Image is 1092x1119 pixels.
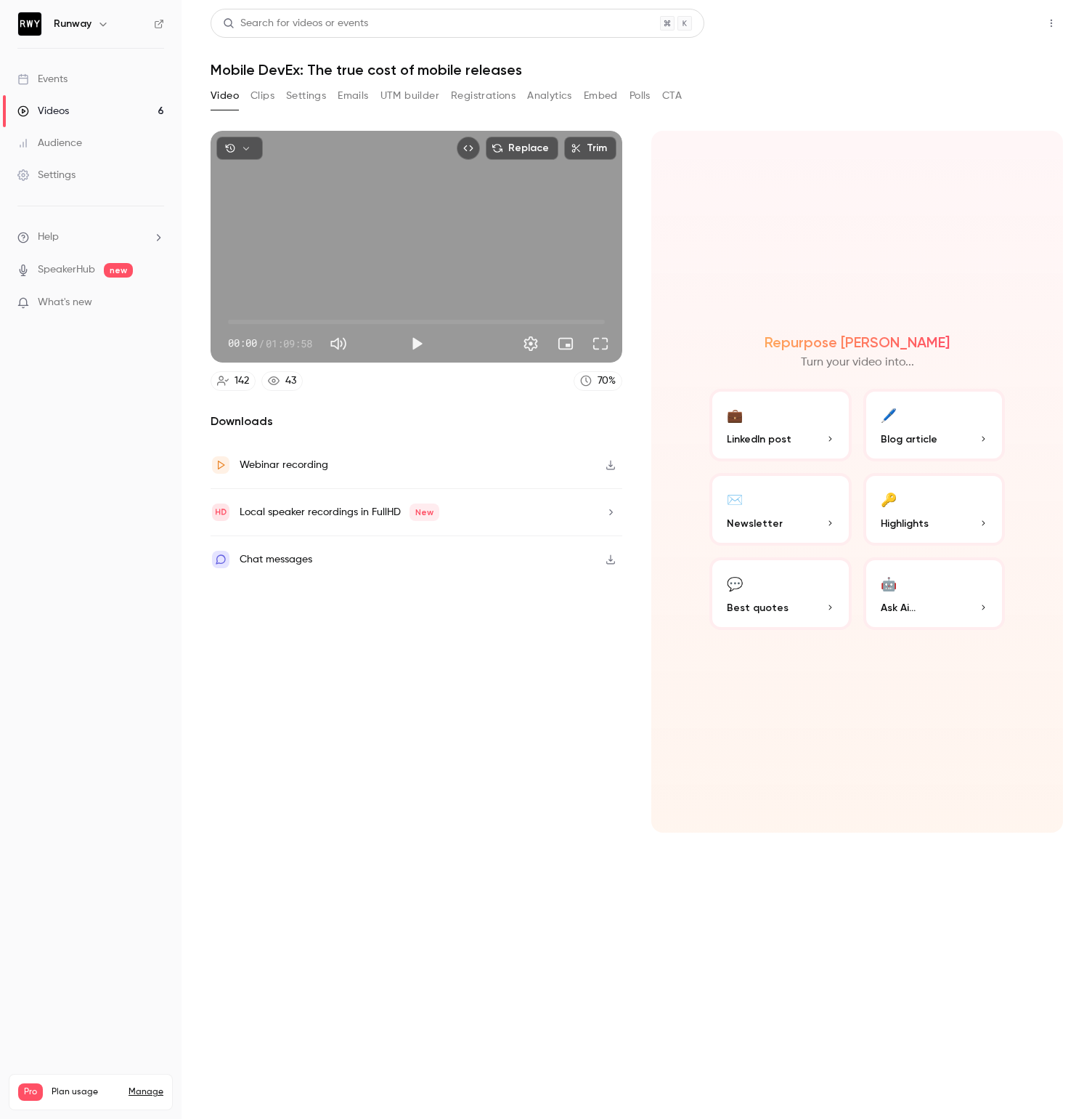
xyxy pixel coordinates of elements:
div: 70 % [598,373,616,389]
div: Webinar recording [240,456,328,474]
button: Trim [564,137,616,160]
button: Turn on miniplayer [551,329,580,358]
button: UTM builder [380,84,439,108]
div: 00:00 [228,336,312,351]
button: Settings [286,84,326,108]
span: 00:00 [228,336,257,351]
button: Embed video [457,137,480,160]
button: Clips [250,84,274,108]
h6: Runway [54,17,91,31]
button: Video [211,84,239,108]
button: Share [971,9,1028,38]
button: Emails [338,84,368,108]
div: Audience [17,136,82,150]
span: LinkedIn post [727,432,791,447]
button: 🤖Ask Ai... [863,557,1006,630]
span: Highlights [881,516,929,531]
div: Search for videos or events [223,16,368,31]
span: / [258,336,264,351]
button: ✉️Newsletter [709,473,852,546]
li: help-dropdown-opener [17,230,164,245]
button: Play [402,329,431,358]
div: Settings [17,168,76,182]
div: 🔑 [881,488,897,510]
button: Registrations [451,84,516,108]
span: Pro [18,1083,43,1101]
span: Best quotes [727,600,789,615]
span: Newsletter [727,516,783,531]
button: 🖊️Blog article [863,389,1006,461]
h1: Mobile DevEx: The true cost of mobile releases [211,61,1063,78]
button: 💬Best quotes [709,557,852,630]
span: What's new [38,295,92,310]
span: 01:09:58 [266,336,312,351]
a: 70% [574,371,622,391]
div: Local speaker recordings in FullHD [240,504,439,521]
div: Chat messages [240,551,312,568]
button: Replace [486,137,558,160]
button: Polls [629,84,651,108]
button: Top Bar Actions [1040,12,1063,35]
button: CTA [662,84,682,108]
span: Help [38,230,59,245]
div: 142 [235,373,249,389]
button: Full screen [586,329,615,358]
a: Manage [129,1086,163,1098]
div: 🤖 [881,572,897,594]
span: new [104,263,133,278]
div: 💼 [727,403,743,426]
button: Analytics [527,84,572,108]
div: 💬 [727,572,743,594]
p: Turn your video into... [801,354,914,371]
a: SpeakerHub [38,262,95,278]
div: 🖊️ [881,403,897,426]
button: Mute [324,329,353,358]
button: Settings [516,329,545,358]
div: ✉️ [727,488,743,510]
h2: Downloads [211,413,622,430]
a: 43 [261,371,303,391]
a: 142 [211,371,256,391]
div: 43 [285,373,296,389]
img: Runway [18,12,41,36]
div: Videos [17,104,69,118]
button: 💼LinkedIn post [709,389,852,461]
h2: Repurpose [PERSON_NAME] [765,334,950,351]
span: New [409,504,439,521]
button: 🔑Highlights [863,473,1006,546]
span: Blog article [881,432,937,447]
div: Events [17,72,68,86]
button: Embed [584,84,618,108]
span: Ask Ai... [881,600,916,615]
span: Plan usage [52,1086,120,1098]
